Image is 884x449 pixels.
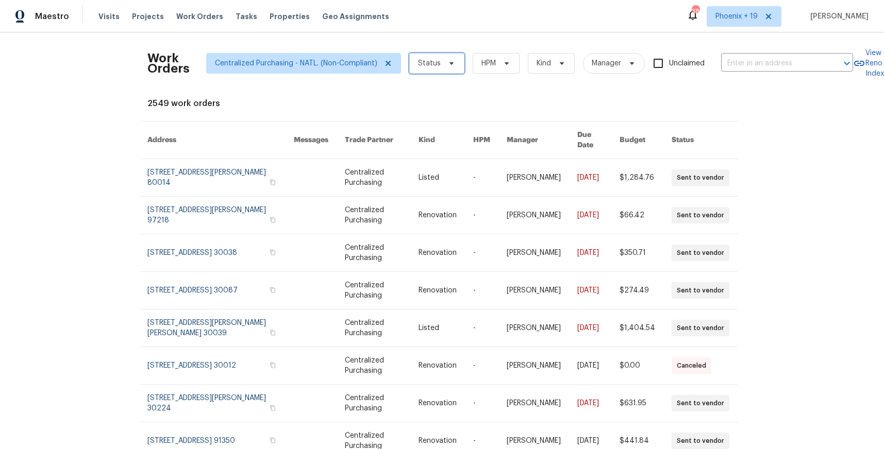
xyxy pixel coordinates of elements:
[268,403,277,412] button: Copy Address
[337,197,410,234] td: Centralized Purchasing
[410,122,465,159] th: Kind
[268,215,277,224] button: Copy Address
[806,11,869,22] span: [PERSON_NAME]
[853,48,884,79] a: View Reno Index
[465,309,498,347] td: -
[840,56,854,71] button: Open
[410,385,465,422] td: Renovation
[410,234,465,272] td: Renovation
[176,11,223,22] span: Work Orders
[418,58,441,68] span: Status
[669,58,705,69] span: Unclaimed
[410,309,465,347] td: Listed
[692,6,699,16] div: 382
[465,272,498,309] td: -
[481,58,496,68] span: HPM
[498,197,569,234] td: [PERSON_NAME]
[410,159,465,197] td: Listed
[498,347,569,385] td: [PERSON_NAME]
[410,347,465,385] td: Renovation
[337,122,410,159] th: Trade Partner
[465,385,498,422] td: -
[98,11,120,22] span: Visits
[268,328,277,337] button: Copy Address
[322,11,389,22] span: Geo Assignments
[268,248,277,257] button: Copy Address
[410,197,465,234] td: Renovation
[147,53,190,74] h2: Work Orders
[410,272,465,309] td: Renovation
[537,58,551,68] span: Kind
[465,234,498,272] td: -
[592,58,621,68] span: Manager
[465,159,498,197] td: -
[569,122,612,159] th: Due Date
[337,385,410,422] td: Centralized Purchasing
[465,122,498,159] th: HPM
[270,11,310,22] span: Properties
[498,234,569,272] td: [PERSON_NAME]
[498,309,569,347] td: [PERSON_NAME]
[337,159,410,197] td: Centralized Purchasing
[498,385,569,422] td: [PERSON_NAME]
[236,13,257,20] span: Tasks
[498,122,569,159] th: Manager
[611,122,663,159] th: Budget
[465,197,498,234] td: -
[132,11,164,22] span: Projects
[268,178,277,187] button: Copy Address
[337,309,410,347] td: Centralized Purchasing
[498,159,569,197] td: [PERSON_NAME]
[715,11,758,22] span: Phoenix + 19
[268,436,277,445] button: Copy Address
[268,360,277,370] button: Copy Address
[721,56,824,72] input: Enter in an address
[337,234,410,272] td: Centralized Purchasing
[498,272,569,309] td: [PERSON_NAME]
[268,285,277,295] button: Copy Address
[215,58,377,68] span: Centralized Purchasing - NATL. (Non-Compliant)
[663,122,738,159] th: Status
[465,347,498,385] td: -
[139,122,286,159] th: Address
[147,98,730,109] div: 2549 work orders
[337,347,410,385] td: Centralized Purchasing
[337,272,410,309] td: Centralized Purchasing
[286,122,337,159] th: Messages
[35,11,69,22] span: Maestro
